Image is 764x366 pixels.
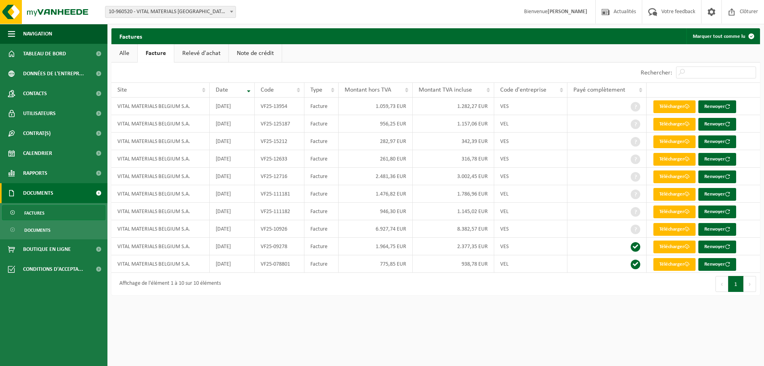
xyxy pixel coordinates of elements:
[413,168,495,185] td: 3.002,45 EUR
[653,223,696,236] a: Télécharger
[111,203,210,220] td: VITAL MATERIALS BELGIUM S.A.
[105,6,236,18] span: 10-960520 - VITAL MATERIALS BELGIUM S.A. - TILLY
[413,98,495,115] td: 1.282,27 EUR
[210,185,255,203] td: [DATE]
[2,222,105,237] a: Documents
[23,183,53,203] span: Documents
[304,115,339,133] td: Facture
[339,220,413,238] td: 6.927,74 EUR
[339,115,413,133] td: 956,25 EUR
[111,220,210,238] td: VITAL MATERIALS BELGIUM S.A.
[413,203,495,220] td: 1.145,02 EUR
[339,255,413,273] td: 775,85 EUR
[23,104,56,123] span: Utilisateurs
[686,28,759,44] button: Marquer tout comme lu
[23,239,71,259] span: Boutique en ligne
[210,238,255,255] td: [DATE]
[744,276,756,292] button: Next
[413,150,495,168] td: 316,78 EUR
[111,28,150,44] h2: Factures
[210,98,255,115] td: [DATE]
[255,98,304,115] td: VF25-13954
[23,143,52,163] span: Calendrier
[111,255,210,273] td: VITAL MATERIALS BELGIUM S.A.
[698,241,736,253] button: Renvoyer
[111,168,210,185] td: VITAL MATERIALS BELGIUM S.A.
[111,98,210,115] td: VITAL MATERIALS BELGIUM S.A.
[310,87,322,93] span: Type
[494,203,567,220] td: VEL
[229,44,282,63] a: Note de crédit
[698,100,736,113] button: Renvoyer
[345,87,391,93] span: Montant hors TVA
[653,258,696,271] a: Télécharger
[115,277,221,291] div: Affichage de l'élément 1 à 10 sur 10 éléments
[500,87,546,93] span: Code d'entreprise
[339,150,413,168] td: 261,80 EUR
[698,258,736,271] button: Renvoyer
[304,220,339,238] td: Facture
[117,87,127,93] span: Site
[698,153,736,166] button: Renvoyer
[255,203,304,220] td: VF25-111182
[111,185,210,203] td: VITAL MATERIALS BELGIUM S.A.
[24,206,45,221] span: Factures
[653,100,696,113] a: Télécharger
[413,255,495,273] td: 938,78 EUR
[413,238,495,255] td: 2.377,35 EUR
[255,185,304,203] td: VF25-111181
[304,185,339,203] td: Facture
[653,206,696,218] a: Télécharger
[698,223,736,236] button: Renvoyer
[304,150,339,168] td: Facture
[653,241,696,253] a: Télécharger
[255,238,304,255] td: VF25-09278
[255,220,304,238] td: VF25-10926
[494,98,567,115] td: VES
[698,135,736,148] button: Renvoyer
[23,64,84,84] span: Données de l'entrepr...
[210,220,255,238] td: [DATE]
[653,153,696,166] a: Télécharger
[494,133,567,150] td: VES
[2,205,105,220] a: Factures
[255,168,304,185] td: VF25-12716
[494,255,567,273] td: VEL
[339,98,413,115] td: 1.059,73 EUR
[304,255,339,273] td: Facture
[494,238,567,255] td: VES
[494,220,567,238] td: VES
[413,133,495,150] td: 342,39 EUR
[653,118,696,131] a: Télécharger
[111,115,210,133] td: VITAL MATERIALS BELGIUM S.A.
[653,135,696,148] a: Télécharger
[111,238,210,255] td: VITAL MATERIALS BELGIUM S.A.
[494,115,567,133] td: VEL
[138,44,174,63] a: Facture
[304,203,339,220] td: Facture
[255,133,304,150] td: VF25-15212
[210,115,255,133] td: [DATE]
[210,203,255,220] td: [DATE]
[304,98,339,115] td: Facture
[698,118,736,131] button: Renvoyer
[494,168,567,185] td: VES
[304,133,339,150] td: Facture
[548,9,587,15] strong: [PERSON_NAME]
[653,188,696,201] a: Télécharger
[494,185,567,203] td: VEL
[23,24,52,44] span: Navigation
[413,185,495,203] td: 1.786,96 EUR
[419,87,472,93] span: Montant TVA incluse
[210,255,255,273] td: [DATE]
[111,133,210,150] td: VITAL MATERIALS BELGIUM S.A.
[23,259,83,279] span: Conditions d'accepta...
[304,238,339,255] td: Facture
[174,44,228,63] a: Relevé d'achat
[23,163,47,183] span: Rapports
[210,168,255,185] td: [DATE]
[23,44,66,64] span: Tableau de bord
[23,84,47,104] span: Contacts
[413,220,495,238] td: 8.382,57 EUR
[304,168,339,185] td: Facture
